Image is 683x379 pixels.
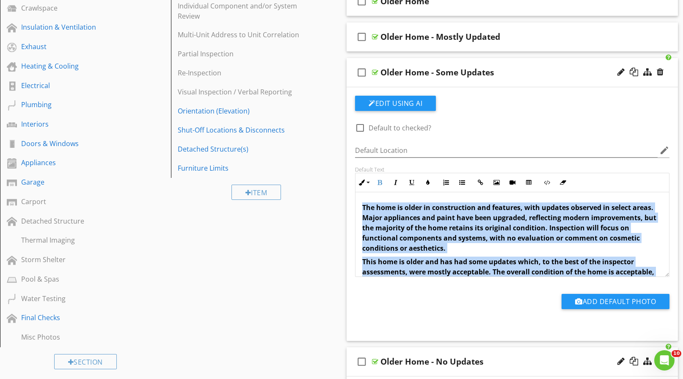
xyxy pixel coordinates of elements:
[654,350,675,371] iframe: Intercom live chat
[355,144,658,158] input: Default Location
[21,313,131,323] div: Final Checks
[388,174,404,191] button: Italic (Ctrl+I)
[355,166,669,173] div: Default Text
[21,22,131,32] div: Insulation & Ventilation
[21,196,131,207] div: Carport
[672,350,681,357] span: 10
[21,293,131,304] div: Water Testing
[488,174,504,191] button: Insert Image (Ctrl+P)
[178,87,306,97] div: Visual Inspection / Verbal Reporting
[372,174,388,191] button: Bold (Ctrl+B)
[454,174,470,191] button: Unordered List
[420,174,436,191] button: Colors
[404,174,420,191] button: Underline (Ctrl+U)
[369,124,431,132] label: Default to checked?
[178,144,306,154] div: Detached Structure(s)
[438,174,454,191] button: Ordered List
[21,177,131,187] div: Garage
[178,68,306,78] div: Re-Inspection
[21,119,131,129] div: Interiors
[21,138,131,149] div: Doors & Windows
[362,203,656,253] span: The home is older in construction and features, with updates observed in select areas. Major appl...
[21,61,131,71] div: Heating & Cooling
[231,185,281,200] div: Item
[659,145,669,155] i: edit
[472,174,488,191] button: Insert Link (Ctrl+K)
[380,32,500,42] div: Older Home - Mostly Updated
[178,30,306,40] div: Multi-Unit Address to Unit Correlation
[539,174,555,191] button: Code View
[21,255,131,265] div: Storm Shelter
[355,62,369,83] i: check_box_outline_blank
[355,96,436,111] button: Edit Using AI
[178,163,306,173] div: Furniture Limits
[178,49,306,59] div: Partial Inspection
[54,354,117,369] div: Section
[21,332,131,342] div: Misc Photos
[380,67,494,77] div: Older Home - Some Updates
[21,3,131,13] div: Crawlspace
[178,125,306,135] div: Shut-Off Locations & Disconnects
[562,294,669,309] button: Add Default Photo
[21,216,131,226] div: Detached Structure
[21,274,131,284] div: Pool & Spas
[21,235,131,245] div: Thermal Imaging
[355,27,369,47] i: check_box_outline_blank
[21,100,131,110] div: Plumbing
[380,357,484,367] div: Older Home - No Updates
[555,174,571,191] button: Clear Formatting
[362,257,656,307] strong: This home is older and has had some updates which, to the best of the inspector assessments, were...
[21,41,131,52] div: Exhaust
[178,106,306,116] div: Orientation (Elevation)
[178,1,306,21] div: Individual Component and/or System Review
[21,80,131,91] div: Electrical
[355,351,369,372] i: check_box_outline_blank
[21,158,131,168] div: Appliances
